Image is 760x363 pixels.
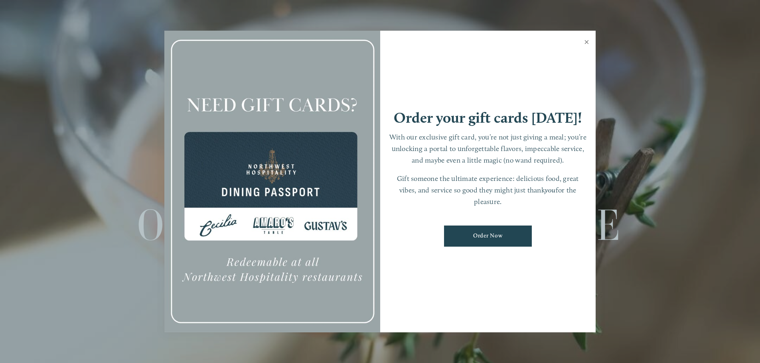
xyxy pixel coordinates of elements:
[579,32,594,54] a: Close
[444,226,532,247] a: Order Now
[545,186,556,194] em: you
[388,131,588,166] p: With our exclusive gift card, you’re not just giving a meal; you’re unlocking a portal to unforge...
[388,173,588,207] p: Gift someone the ultimate experience: delicious food, great vibes, and service so good they might...
[394,110,582,125] h1: Order your gift cards [DATE]!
